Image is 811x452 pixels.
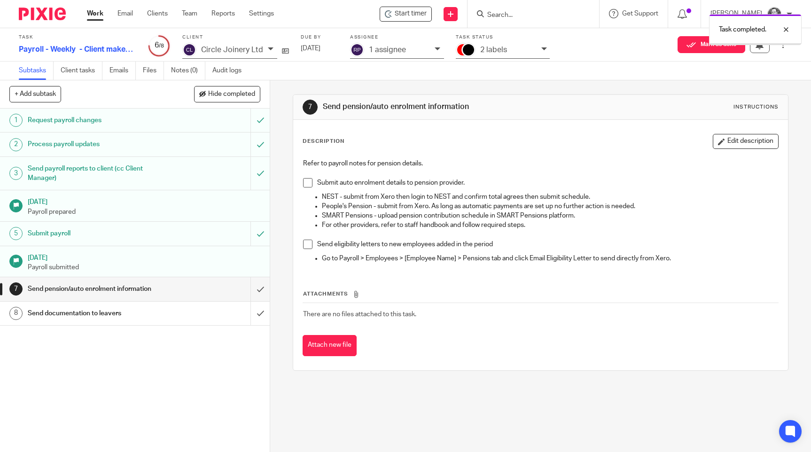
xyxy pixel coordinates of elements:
span: There are no files attached to this task. [303,311,416,318]
button: Attach new file [303,335,357,356]
div: 7 [303,100,318,115]
h1: Send documentation to leavers [28,306,170,320]
a: Files [143,62,164,80]
p: NEST - submit from Xero then login to NEST and confirm total agrees then submit schedule. [322,192,778,202]
img: svg%3E [182,43,196,57]
p: 1 assignee [369,46,406,54]
h1: Send payroll reports to client (cc Client Manager) [28,162,170,186]
h1: [DATE] [28,251,261,263]
p: SMART Pensions - upload pension contribution schedule in SMART Pensions platform. [322,211,778,220]
a: Audit logs [212,62,249,80]
p: Payroll submitted [28,263,261,272]
a: Subtasks [19,62,54,80]
div: 3 [9,167,23,180]
button: Hide completed [194,86,260,102]
a: Emails [109,62,136,80]
div: 6 [148,40,171,51]
h1: Send pension/auto enrolment information [28,282,170,296]
p: Send eligibility letters to new employees added in the period [317,240,778,249]
span: Start timer [395,9,427,19]
h1: Send pension/auto enrolment information [323,102,561,112]
a: Reports [211,9,235,18]
p: Go to Payroll > Employees > [Employee Name] > Pensions tab and click Email Eligibility Letter to ... [322,254,778,263]
p: Description [303,138,344,145]
a: Email [117,9,133,18]
div: 2 [9,138,23,151]
label: Assignee [350,34,444,40]
img: Pixie [19,8,66,20]
a: Client tasks [61,62,102,80]
span: Hide completed [208,91,255,98]
p: Circle Joinery Ltd [201,46,263,54]
a: Notes (0) [171,62,205,80]
h1: [DATE] [28,195,261,207]
a: Team [182,9,197,18]
div: 7 [9,282,23,296]
a: Work [87,9,103,18]
div: Instructions [733,103,779,111]
button: Edit description [713,134,779,149]
a: Clients [147,9,168,18]
img: svg%3E [350,43,364,57]
img: Rod%202%20Small.jpg [767,7,782,22]
p: Submit auto enrolment details to pension provider. [317,178,778,187]
label: Task [19,34,136,40]
p: 2 labels [480,46,507,54]
label: Client [182,34,289,40]
label: Due by [301,34,338,40]
div: 1 [9,114,23,127]
p: Task completed. [719,25,766,34]
p: Refer to payroll notes for pension details. [303,159,778,168]
span: Attachments [303,291,348,296]
div: 5 [9,227,23,240]
p: Payroll prepared [28,207,261,217]
h1: Request payroll changes [28,113,170,127]
a: Settings [249,9,274,18]
p: For other providers, refer to staff handbook and follow required steps. [322,220,778,230]
h1: Submit payroll [28,226,170,241]
button: + Add subtask [9,86,61,102]
span: [DATE] [301,45,320,52]
div: Circle Joinery Ltd - Payroll - Weekly - Client makes payments [380,7,432,22]
div: 8 [9,307,23,320]
h1: Process payroll updates [28,137,170,151]
small: /8 [159,43,164,48]
p: People's Pension - submit from Xero. As long as automatic payments are set up no further action i... [322,202,778,211]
